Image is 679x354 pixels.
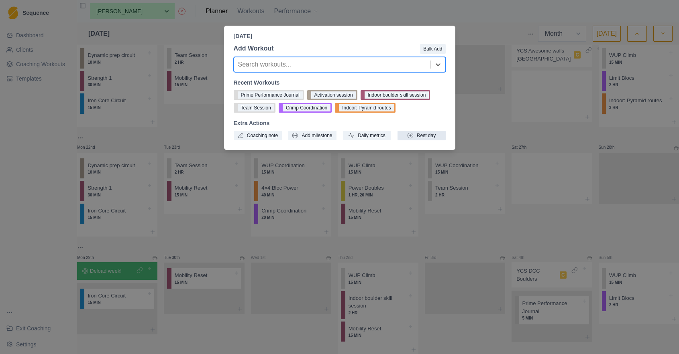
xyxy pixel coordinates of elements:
[234,32,446,40] p: [DATE]
[234,131,282,140] button: Coaching note
[279,103,332,113] button: Crimp Coordination
[335,103,395,113] button: Indoor: Pyramid routes
[307,90,357,100] button: Activation session
[234,103,275,113] button: Team Session
[343,131,391,140] button: Daily metrics
[234,119,446,127] p: Extra Actions
[361,90,430,100] button: Indoor boulder skill session
[398,131,446,140] button: Rest day
[234,44,274,53] p: Add Workout
[234,90,304,100] button: Prime Performance Journal
[288,131,336,140] button: Add milestone
[234,79,446,87] p: Recent Workouts
[420,44,445,54] button: Bulk Add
